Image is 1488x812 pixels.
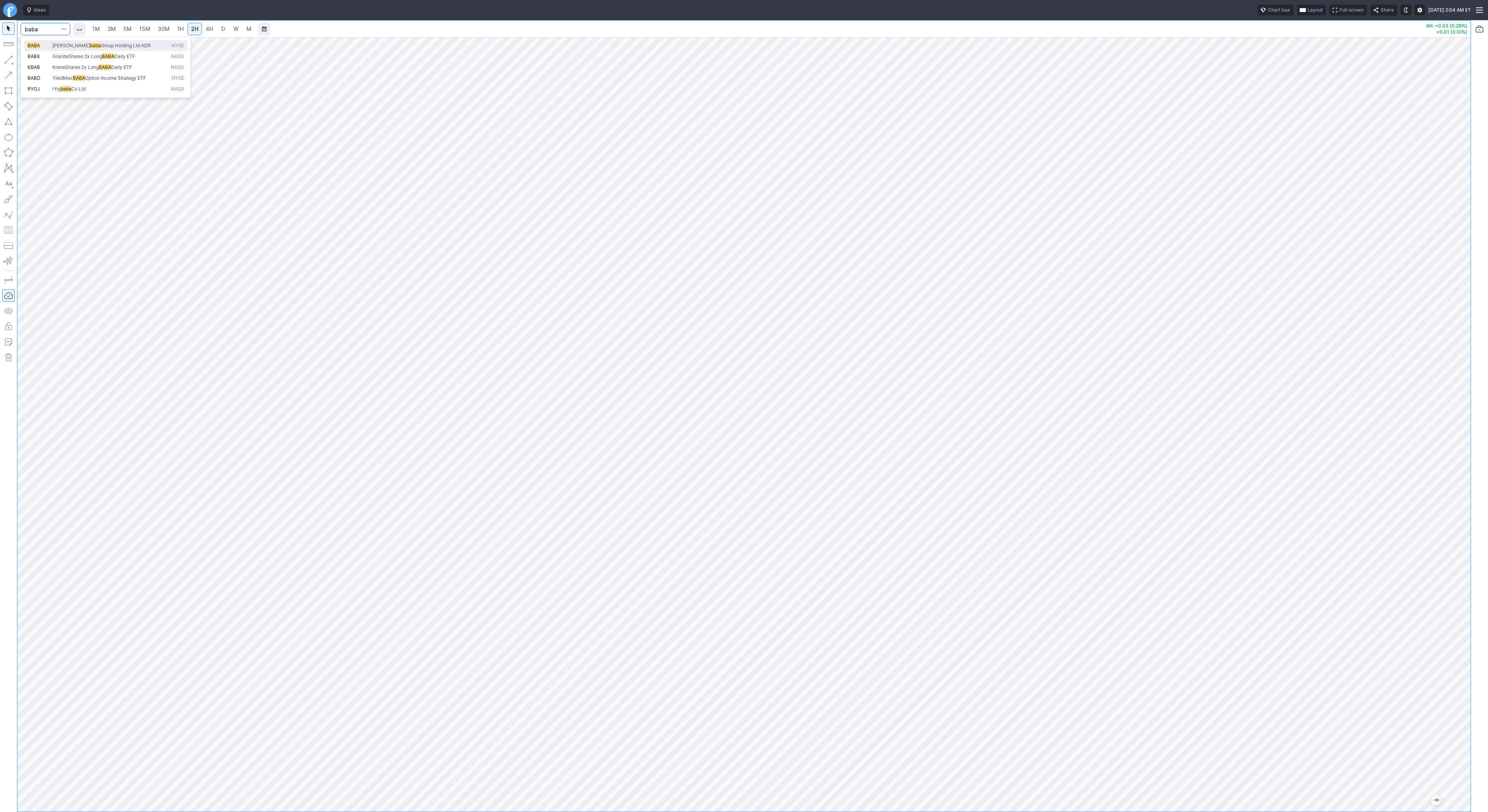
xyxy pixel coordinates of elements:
[2,208,15,221] button: Elliott waves
[23,5,49,15] button: Ideas
[2,115,15,128] button: Triangle
[1329,5,1367,15] button: Full screen
[28,75,40,81] span: BABO
[206,26,213,32] span: 4H
[21,23,70,35] input: Search
[243,23,255,35] a: M
[2,38,15,50] button: Measure
[60,86,71,92] span: baba
[2,162,15,174] button: XABCD
[1340,6,1364,14] span: Full screen
[2,177,15,190] button: Text
[2,239,15,252] button: Position
[258,23,270,35] button: Range
[123,26,132,32] span: 5M
[99,64,111,70] span: BABA
[1307,6,1323,14] span: Layout
[2,351,15,364] button: Remove all autosaved drawings
[1297,5,1326,15] button: Layout
[221,26,225,32] span: D
[107,26,116,32] span: 3M
[2,255,15,267] button: Anchored VWAP
[233,26,239,32] span: W
[2,146,15,159] button: Polygon
[1426,24,1467,28] p: AH: +0.03 (0.29%)
[52,53,102,59] span: GraniteShares 2x Long
[2,274,15,286] button: Drawing mode: Single
[52,75,73,81] span: YieldMax
[139,26,150,32] span: 15M
[171,53,184,60] span: NASD
[1400,5,1411,15] button: Toggle dark mode
[1473,23,1486,35] button: Portfolio watchlist
[85,75,146,81] span: Option Income Strategy ETF
[1414,5,1425,15] button: Settings
[3,3,17,17] a: Finviz.com
[52,43,90,48] span: [PERSON_NAME]
[101,43,151,48] span: Group Holding Ltd ADR
[2,53,15,66] button: Line
[59,23,69,35] button: Search
[1268,6,1290,14] span: Chart tour
[2,305,15,317] button: Hide drawings
[217,23,229,35] a: D
[1257,5,1294,15] button: Chart tour
[136,23,154,35] a: 15M
[1426,30,1467,34] p: +0.01 (0.10%)
[73,23,86,35] button: Interval
[111,64,132,70] span: Daily ETF
[230,23,242,35] a: W
[2,289,15,302] button: Drawings Autosave: On
[114,53,135,59] span: Daily ETF
[2,84,15,97] button: Rectangle
[2,336,15,348] button: Add note
[171,86,184,93] span: NASD
[154,23,173,35] a: 30M
[2,69,15,81] button: Arrow
[52,86,60,92] span: rYoj
[177,26,184,32] span: 1H
[191,26,198,32] span: 2H
[28,86,40,92] span: RYOJ
[172,43,184,49] span: NYSE
[28,64,40,70] span: KBAB
[2,131,15,143] button: Ellipse
[73,75,85,81] span: BABA
[1370,5,1397,15] button: Share
[2,22,15,35] button: Mouse
[28,53,40,59] span: BABX
[52,64,99,70] span: KraneShares 2x Long
[28,43,40,48] span: BABA
[2,224,15,236] button: Fibonacci retracements
[246,26,251,32] span: M
[89,23,103,35] a: 1M
[2,100,15,112] button: Rotated rectangle
[1428,6,1471,14] span: [DATE] 2:04 AM ET
[188,23,202,35] a: 2H
[2,193,15,205] button: Brush
[172,75,184,82] span: NYSE
[202,23,217,35] a: 4H
[34,6,46,14] span: Ideas
[1431,795,1441,805] button: Jump to the most recent bar
[90,43,101,48] span: baba
[92,26,100,32] span: 1M
[71,86,86,92] span: Co Ltd
[171,64,184,71] span: NASD
[158,26,170,32] span: 30M
[102,53,114,59] span: BABA
[120,23,135,35] a: 5M
[2,320,15,333] button: Lock drawings
[21,37,191,98] div: Search
[174,23,187,35] a: 1H
[1381,6,1394,14] span: Share
[104,23,119,35] a: 3M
